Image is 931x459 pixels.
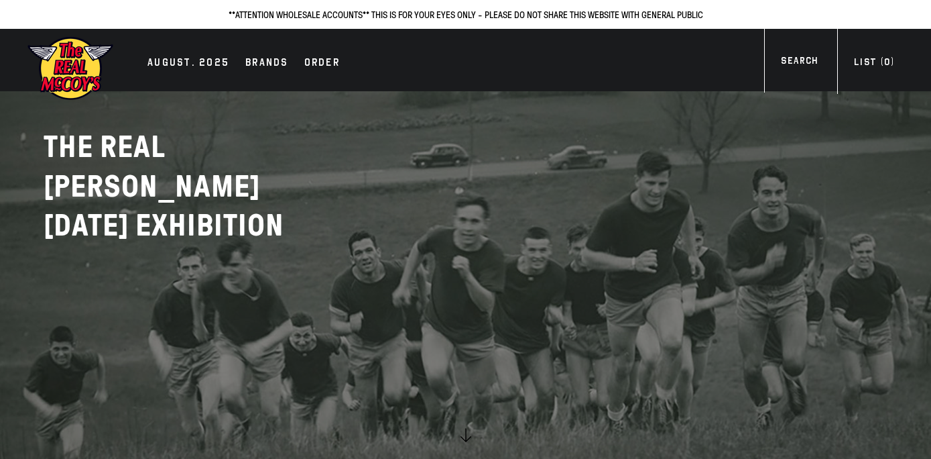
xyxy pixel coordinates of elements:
p: [DATE] EXHIBITION [44,206,379,246]
div: Brands [245,54,288,73]
img: mccoys-exhibition [27,36,114,101]
h2: THE REAL [PERSON_NAME] [44,127,379,246]
div: Search [781,54,818,72]
p: **ATTENTION WHOLESALE ACCOUNTS** THIS IS FOR YOUR EYES ONLY - PLEASE DO NOT SHARE THIS WEBSITE WI... [13,7,918,22]
a: AUGUST. 2025 [141,54,236,73]
span: 0 [884,56,890,68]
a: Search [764,54,834,72]
a: List (0) [837,55,911,73]
div: AUGUST. 2025 [147,54,229,73]
a: Order [298,54,347,73]
div: Order [304,54,340,73]
div: List ( ) [854,55,894,73]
